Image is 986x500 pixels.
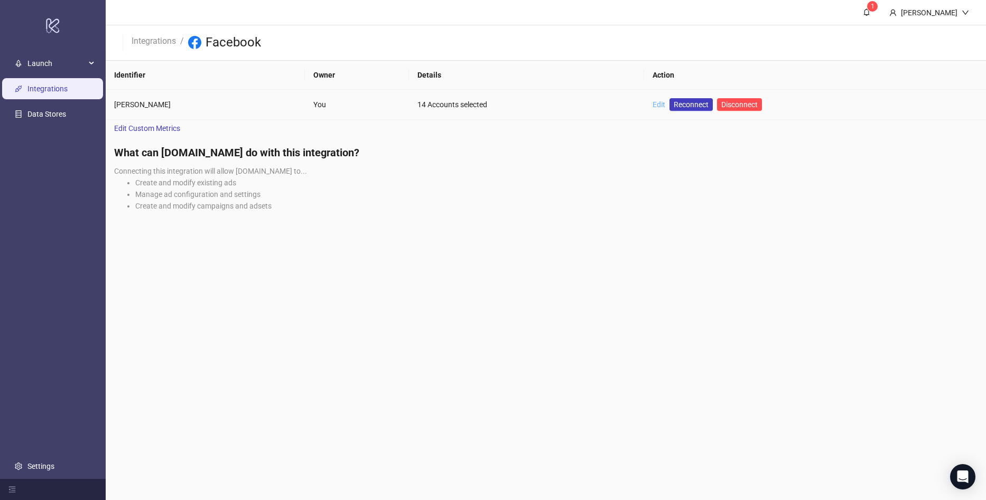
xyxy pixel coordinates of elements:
[409,61,644,90] th: Details
[15,60,22,67] span: rocket
[135,177,978,188] li: Create and modify existing ads
[27,84,68,93] a: Integrations
[114,122,180,134] span: Edit Custom Metrics
[867,1,878,12] sup: 1
[417,99,635,110] div: 14 Accounts selected
[721,100,758,109] span: Disconnect
[206,34,261,51] h3: Facebook
[305,61,410,90] th: Owner
[106,61,305,90] th: Identifier
[313,99,401,110] div: You
[674,99,709,110] span: Reconnect
[897,7,962,18] div: [PERSON_NAME]
[129,34,178,46] a: Integrations
[27,53,86,74] span: Launch
[950,464,975,489] div: Open Intercom Messenger
[871,3,875,10] span: 1
[669,98,713,111] a: Reconnect
[962,9,969,16] span: down
[8,486,16,493] span: menu-fold
[863,8,870,16] span: bell
[27,110,66,118] a: Data Stores
[889,9,897,16] span: user
[27,462,54,470] a: Settings
[644,61,986,90] th: Action
[135,188,978,200] li: Manage ad configuration and settings
[717,98,762,111] button: Disconnect
[180,34,184,51] li: /
[114,99,296,110] div: [PERSON_NAME]
[653,100,665,109] a: Edit
[114,167,307,175] span: Connecting this integration will allow [DOMAIN_NAME] to...
[106,120,189,137] a: Edit Custom Metrics
[114,145,978,160] h4: What can [DOMAIN_NAME] do with this integration?
[135,200,978,212] li: Create and modify campaigns and adsets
